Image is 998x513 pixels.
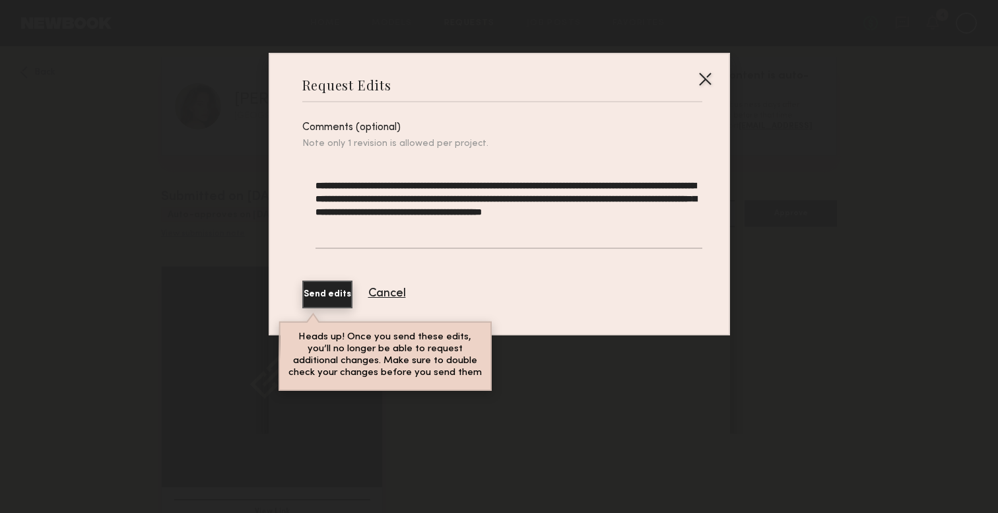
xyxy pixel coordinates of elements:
button: Send edits [302,281,352,308]
button: Cancel [368,288,406,300]
div: Request Edits [302,76,391,94]
p: Heads up! Once you send these edits, you’ll no longer be able to request additional changes. Make... [288,331,482,378]
div: Comments (optional) [302,122,702,133]
div: Note only 1 revision is allowed per project. [302,139,702,150]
